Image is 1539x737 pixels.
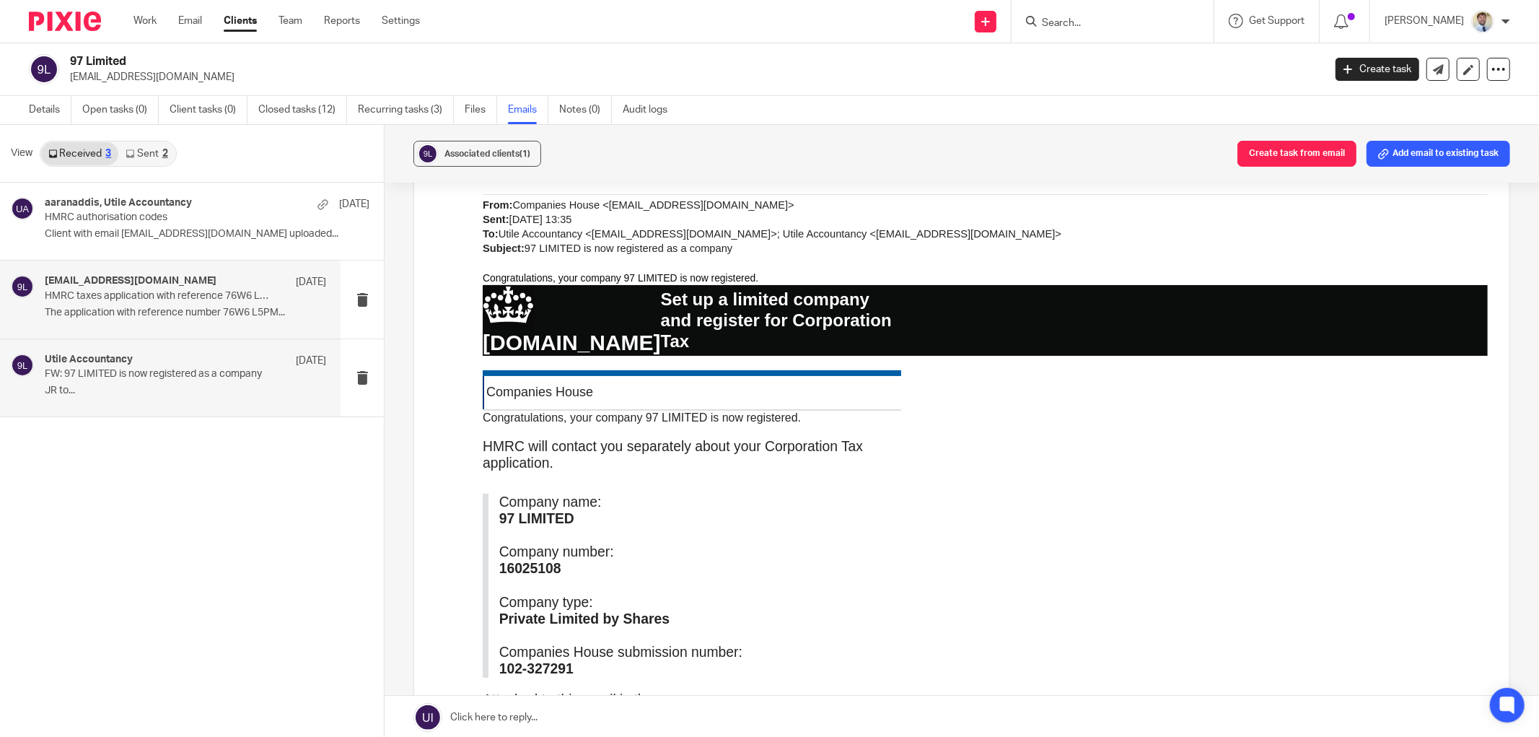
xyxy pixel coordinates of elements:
[1249,16,1305,26] span: Get Support
[29,12,101,31] img: Pixie
[11,354,34,377] img: svg%3E
[45,275,216,287] h4: [EMAIL_ADDRESS][DOMAIN_NAME]
[339,197,369,211] p: [DATE]
[1336,58,1419,81] a: Create task
[17,447,187,462] b: Private Limited by Shares
[1367,141,1510,167] button: Add email to existing task
[358,96,454,124] a: Recurring tasks (3)
[45,211,304,224] p: HMRC authorisation codes
[178,14,202,28] a: Email
[105,149,111,159] div: 3
[1040,17,1170,30] input: Search
[45,368,270,380] p: FW: 97 LIMITED is now registered as a company
[465,96,497,124] a: Files
[41,142,118,165] a: Received3
[224,14,257,28] a: Clients
[45,307,326,319] p: The application with reference number 76W6 L5PM...
[413,141,541,167] button: Associated clients(1)
[11,146,32,161] span: View
[417,143,439,165] img: svg%3E
[444,149,530,158] span: Associated clients
[29,96,71,124] a: Details
[17,497,91,512] b: 102-327291
[17,396,79,411] b: 16025108
[70,70,1314,84] p: [EMAIL_ADDRESS][DOMAIN_NAME]
[559,96,612,124] a: Notes (0)
[296,354,326,368] p: [DATE]
[1237,141,1356,167] button: Create task from email
[1385,14,1464,28] p: [PERSON_NAME]
[279,14,302,28] a: Team
[162,149,168,159] div: 2
[45,385,326,397] p: JR to...
[170,96,247,124] a: Client tasks (0)
[45,290,270,302] p: HMRC taxes application with reference 76W6 L5PM TB3P K2M received.
[519,149,530,158] span: (1)
[296,275,326,289] p: [DATE]
[4,220,110,235] span: Companies House
[70,54,1065,69] h2: 97 Limited
[11,275,34,298] img: svg%3E
[133,14,157,28] a: Work
[508,96,548,124] a: Emails
[1471,10,1494,33] img: 1693835698283.jfif
[82,96,159,124] a: Open tasks (0)
[17,346,92,362] b: 97 LIMITED
[45,197,192,209] h4: aaranaddis, Utile Accountancy
[324,14,360,28] a: Reports
[118,142,175,165] a: Sent2
[17,330,260,513] span: Company name: Company number: Company type: Companies House submission number:
[178,125,409,186] span: Set up a limited company and register for Corporation Tax
[45,354,133,366] h4: Utile Accountancy
[623,96,678,124] a: Audit logs
[11,197,34,220] img: svg%3E
[29,54,59,84] img: svg%3E
[382,14,420,28] a: Settings
[258,96,347,124] a: Closed tasks (12)
[45,228,369,240] p: Client with email [EMAIL_ADDRESS][DOMAIN_NAME] uploaded...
